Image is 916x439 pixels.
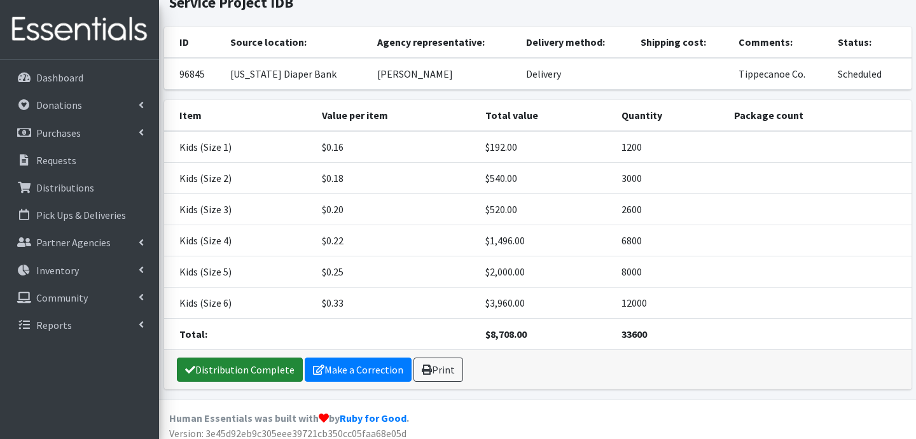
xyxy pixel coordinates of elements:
[478,131,614,163] td: $192.00
[340,412,406,424] a: Ruby for Good
[614,100,726,131] th: Quantity
[5,120,154,146] a: Purchases
[621,328,647,340] strong: 33600
[478,288,614,319] td: $3,960.00
[305,358,412,382] a: Make a Correction
[478,194,614,225] td: $520.00
[164,27,223,58] th: ID
[5,148,154,173] a: Requests
[36,154,76,167] p: Requests
[5,258,154,283] a: Inventory
[5,285,154,310] a: Community
[169,412,409,424] strong: Human Essentials was built with by .
[633,27,731,58] th: Shipping cost:
[370,27,518,58] th: Agency representative:
[314,194,478,225] td: $0.20
[314,100,478,131] th: Value per item
[614,131,726,163] td: 1200
[314,163,478,194] td: $0.18
[179,328,207,340] strong: Total:
[614,225,726,256] td: 6800
[36,209,126,221] p: Pick Ups & Deliveries
[518,27,632,58] th: Delivery method:
[5,312,154,338] a: Reports
[485,328,527,340] strong: $8,708.00
[36,264,79,277] p: Inventory
[164,58,223,90] td: 96845
[614,288,726,319] td: 12000
[518,58,632,90] td: Delivery
[5,8,154,51] img: HumanEssentials
[223,27,370,58] th: Source location:
[36,291,88,304] p: Community
[164,256,315,288] td: Kids (Size 5)
[164,194,315,225] td: Kids (Size 3)
[5,230,154,255] a: Partner Agencies
[164,100,315,131] th: Item
[164,288,315,319] td: Kids (Size 6)
[614,163,726,194] td: 3000
[164,225,315,256] td: Kids (Size 4)
[478,100,614,131] th: Total value
[478,163,614,194] td: $540.00
[830,58,911,90] td: Scheduled
[314,256,478,288] td: $0.25
[370,58,518,90] td: [PERSON_NAME]
[223,58,370,90] td: [US_STATE] Diaper Bank
[36,127,81,139] p: Purchases
[314,288,478,319] td: $0.33
[726,100,912,131] th: Package count
[731,58,830,90] td: Tippecanoe Co.
[5,65,154,90] a: Dashboard
[36,99,82,111] p: Donations
[36,319,72,331] p: Reports
[36,181,94,194] p: Distributions
[413,358,463,382] a: Print
[830,27,911,58] th: Status:
[36,236,111,249] p: Partner Agencies
[164,163,315,194] td: Kids (Size 2)
[731,27,830,58] th: Comments:
[478,225,614,256] td: $1,496.00
[5,175,154,200] a: Distributions
[614,194,726,225] td: 2600
[164,131,315,163] td: Kids (Size 1)
[5,92,154,118] a: Donations
[314,131,478,163] td: $0.16
[478,256,614,288] td: $2,000.00
[314,225,478,256] td: $0.22
[5,202,154,228] a: Pick Ups & Deliveries
[177,358,303,382] a: Distribution Complete
[36,71,83,84] p: Dashboard
[614,256,726,288] td: 8000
